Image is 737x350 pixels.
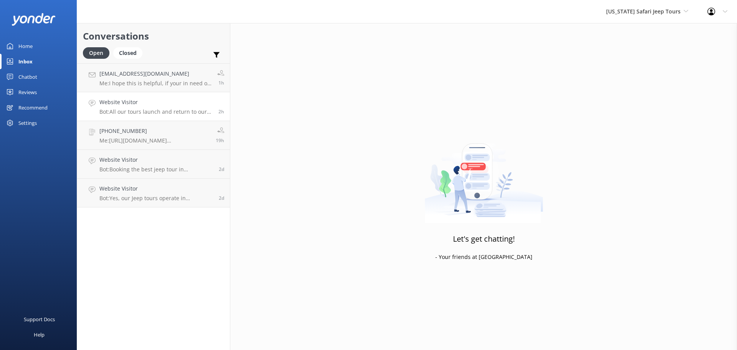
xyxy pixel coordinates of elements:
[99,98,213,106] h4: Website Visitor
[18,69,37,85] div: Chatbot
[24,312,55,327] div: Support Docs
[83,48,113,57] a: Open
[99,127,210,135] h4: [PHONE_NUMBER]
[218,108,224,115] span: Sep 18 2025 07:23am (UTC -07:00) America/Phoenix
[77,150,230,179] a: Website VisitorBot:Booking the best jeep tour in [GEOGRAPHIC_DATA] with Safari Jeep Tours is quic...
[99,195,213,202] p: Bot: Yes, our Jeep tours operate in [GEOGRAPHIC_DATA], [US_STATE].
[83,29,224,43] h2: Conversations
[606,8,681,15] span: [US_STATE] Safari Jeep Tours
[425,127,543,223] img: artwork of a man stealing a conversation from at giant smartphone
[77,92,230,121] a: Website VisitorBot:All our tours launch and return to our office located at [STREET_ADDRESS].2h
[12,13,56,26] img: yonder-white-logo.png
[219,166,224,173] span: Sep 16 2025 03:36am (UTC -07:00) America/Phoenix
[77,179,230,207] a: Website VisitorBot:Yes, our Jeep tours operate in [GEOGRAPHIC_DATA], [US_STATE].2d
[453,233,515,245] h3: Let's get chatting!
[435,253,532,261] p: - Your friends at [GEOGRAPHIC_DATA]
[216,137,224,144] span: Sep 17 2025 01:47pm (UTC -07:00) America/Phoenix
[18,85,37,100] div: Reviews
[99,80,212,87] p: Me: I hope this is helpful, if your in need of any further assistance or have any additional ques...
[99,156,213,164] h4: Website Visitor
[99,137,210,144] p: Me: [URL][DOMAIN_NAME][DOMAIN_NAME]
[18,38,33,54] div: Home
[113,47,142,59] div: Closed
[77,121,230,150] a: [PHONE_NUMBER]Me:[URL][DOMAIN_NAME][DOMAIN_NAME]19h
[219,195,224,201] span: Sep 15 2025 08:09pm (UTC -07:00) America/Phoenix
[99,108,213,115] p: Bot: All our tours launch and return to our office located at [STREET_ADDRESS].
[83,47,109,59] div: Open
[34,327,45,342] div: Help
[99,166,213,173] p: Bot: Booking the best jeep tour in [GEOGRAPHIC_DATA] with Safari Jeep Tours is quick and easy. Se...
[113,48,146,57] a: Closed
[18,100,48,115] div: Recommend
[18,115,37,131] div: Settings
[99,184,213,193] h4: Website Visitor
[77,63,230,92] a: [EMAIL_ADDRESS][DOMAIN_NAME]Me:I hope this is helpful, if your in need of any further assistance ...
[18,54,33,69] div: Inbox
[218,80,224,86] span: Sep 18 2025 08:12am (UTC -07:00) America/Phoenix
[99,70,212,78] h4: [EMAIL_ADDRESS][DOMAIN_NAME]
